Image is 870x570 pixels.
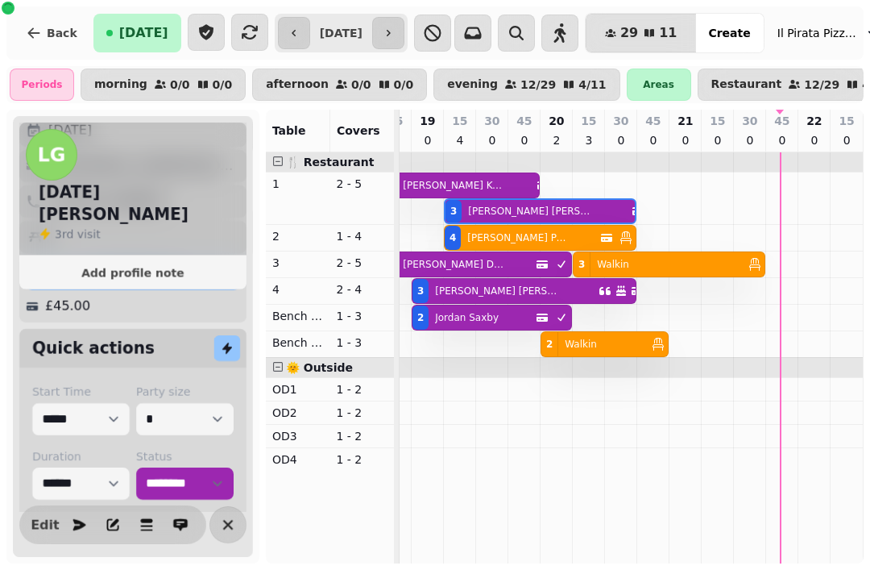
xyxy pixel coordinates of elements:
[272,255,324,271] p: 3
[550,132,563,148] p: 2
[336,335,387,351] p: 1 - 3
[286,361,353,374] span: 🌞 Outside
[620,27,638,40] span: 29
[433,69,619,101] button: evening12/294/11
[565,338,597,351] p: Walkin
[403,258,505,271] p: [PERSON_NAME] Donnison
[336,255,387,271] p: 2 - 5
[94,78,147,91] p: morning
[26,263,240,290] div: Cancellation Fee
[119,27,168,40] span: [DATE]
[136,448,234,464] label: Status
[35,518,55,531] span: Edit
[518,132,531,148] p: 0
[695,14,763,52] button: Create
[420,113,435,129] p: 19
[467,231,570,244] p: [PERSON_NAME] Pacey
[337,124,380,137] span: Covers
[586,14,697,52] button: 2911
[45,297,90,316] p: £45.00
[39,267,227,278] span: Add profile note
[55,227,62,240] span: 3
[32,384,130,400] label: Start Time
[581,113,596,129] p: 15
[266,78,329,91] p: afternoon
[677,113,693,129] p: 21
[272,405,324,421] p: OD2
[578,79,606,90] p: 4 / 11
[336,381,387,397] p: 1 - 2
[13,14,90,52] button: Back
[597,258,629,271] p: Walkin
[839,113,854,129] p: 15
[10,69,74,101] div: Periods
[486,132,499,148] p: 0
[417,285,424,297] div: 3
[711,78,782,91] p: Restaurant
[272,308,324,324] p: Bench Left
[336,281,387,297] p: 2 - 4
[710,113,725,129] p: 15
[450,205,457,218] div: 3
[804,79,839,90] p: 12 / 29
[449,231,456,244] div: 4
[136,384,234,400] label: Party size
[403,179,506,192] p: [PERSON_NAME] Kozlowska
[170,79,190,90] p: 0 / 0
[742,113,757,129] p: 30
[272,124,306,137] span: Table
[417,311,424,324] div: 2
[272,176,324,192] p: 1
[32,337,155,360] h2: Quick actions
[468,205,592,218] p: [PERSON_NAME] [PERSON_NAME]
[708,27,750,39] span: Create
[272,381,324,397] p: OD1
[39,181,240,226] h2: [DATE][PERSON_NAME]
[336,451,387,468] p: 1 - 2
[336,228,387,244] p: 1 - 4
[454,132,466,148] p: 4
[394,79,414,90] p: 0 / 0
[272,281,324,297] p: 4
[647,132,660,148] p: 0
[47,27,77,39] span: Back
[435,285,559,297] p: [PERSON_NAME] [PERSON_NAME]
[351,79,371,90] p: 0 / 0
[615,132,628,148] p: 0
[32,448,130,464] label: Duration
[582,132,595,148] p: 3
[252,69,427,101] button: afternoon0/00/0
[62,227,77,240] span: rd
[81,69,246,101] button: morning0/00/0
[38,145,66,164] span: LG
[711,132,724,148] p: 0
[613,113,628,129] p: 30
[213,79,233,90] p: 0 / 0
[520,79,556,90] p: 12 / 29
[435,311,499,324] p: Jordan Saxby
[546,338,553,351] div: 2
[26,262,240,283] button: Add profile note
[776,132,789,148] p: 0
[272,451,324,468] p: OD4
[447,78,498,91] p: evening
[336,176,387,192] p: 2 - 5
[578,258,585,271] div: 3
[774,113,789,129] p: 45
[777,25,858,41] span: Il Pirata Pizzata
[806,113,822,129] p: 22
[645,113,661,129] p: 45
[744,132,756,148] p: 0
[336,428,387,444] p: 1 - 2
[336,405,387,421] p: 1 - 2
[93,14,181,52] button: [DATE]
[659,27,677,40] span: 11
[679,132,692,148] p: 0
[549,113,564,129] p: 20
[272,335,324,351] p: Bench Right
[286,156,375,169] span: 🍴 Restaurant
[840,132,853,148] p: 0
[272,228,324,244] p: 2
[55,226,101,242] p: visit
[484,113,499,129] p: 30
